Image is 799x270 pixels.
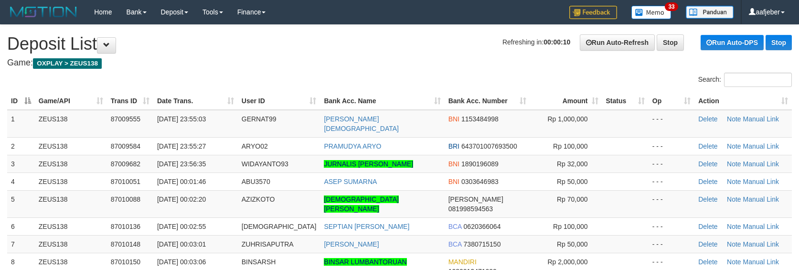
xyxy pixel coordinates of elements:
[111,115,140,123] span: 87009555
[547,258,587,266] span: Rp 2,000,000
[35,110,107,138] td: ZEUS138
[111,258,140,266] span: 87010150
[324,195,399,213] a: [DEMOGRAPHIC_DATA][PERSON_NAME]
[324,258,406,266] a: BINSAR LUMBANTORUAN
[7,58,792,68] h4: Game:
[7,235,35,253] td: 7
[157,195,206,203] span: [DATE] 00:02:20
[35,92,107,110] th: Game/API: activate to sort column ascending
[461,178,499,185] span: Copy 0303646983 to clipboard
[698,115,717,123] a: Delete
[464,240,501,248] span: Copy 7380715150 to clipboard
[33,58,102,69] span: OXPLAY > ZEUS138
[502,38,570,46] span: Refreshing in:
[649,217,694,235] td: - - -
[111,223,140,230] span: 87010136
[157,115,206,123] span: [DATE] 23:55:03
[464,223,501,230] span: Copy 0620366064 to clipboard
[448,178,459,185] span: BNI
[649,235,694,253] td: - - -
[7,173,35,190] td: 4
[461,160,499,168] span: Copy 1890196089 to clipboard
[701,35,764,50] a: Run Auto-DPS
[727,223,741,230] a: Note
[157,142,206,150] span: [DATE] 23:55:27
[7,217,35,235] td: 6
[543,38,570,46] strong: 00:00:10
[547,115,587,123] span: Rp 1,000,000
[727,115,741,123] a: Note
[727,160,741,168] a: Note
[238,92,320,110] th: User ID: activate to sort column ascending
[157,258,206,266] span: [DATE] 00:03:06
[35,190,107,217] td: ZEUS138
[631,6,671,19] img: Button%20Memo.svg
[698,258,717,266] a: Delete
[694,92,792,110] th: Action: activate to sort column ascending
[35,217,107,235] td: ZEUS138
[698,223,717,230] a: Delete
[569,6,617,19] img: Feedback.jpg
[157,240,206,248] span: [DATE] 00:03:01
[461,142,517,150] span: Copy 643701007693500 to clipboard
[448,223,462,230] span: BCA
[553,142,587,150] span: Rp 100,000
[324,115,399,132] a: [PERSON_NAME][DEMOGRAPHIC_DATA]
[242,223,317,230] span: [DEMOGRAPHIC_DATA]
[743,195,779,203] a: Manual Link
[698,178,717,185] a: Delete
[242,160,288,168] span: WIDAYANTO93
[766,35,792,50] a: Stop
[153,92,238,110] th: Date Trans.: activate to sort column ascending
[242,178,270,185] span: ABU3570
[727,142,741,150] a: Note
[553,223,587,230] span: Rp 100,000
[698,195,717,203] a: Delete
[324,142,381,150] a: PRAMUDYA ARYO
[530,92,602,110] th: Amount: activate to sort column ascending
[111,178,140,185] span: 87010051
[448,160,459,168] span: BNI
[665,2,678,11] span: 33
[7,110,35,138] td: 1
[557,195,588,203] span: Rp 70,000
[448,258,477,266] span: MANDIRI
[686,6,734,19] img: panduan.png
[649,190,694,217] td: - - -
[743,115,779,123] a: Manual Link
[242,258,276,266] span: BINSARSH
[602,92,649,110] th: Status: activate to sort column ascending
[111,160,140,168] span: 87009682
[649,137,694,155] td: - - -
[7,92,35,110] th: ID: activate to sort column descending
[698,160,717,168] a: Delete
[7,190,35,217] td: 5
[649,173,694,190] td: - - -
[743,178,779,185] a: Manual Link
[557,160,588,168] span: Rp 32,000
[324,178,377,185] a: ASEP SUMARNA
[448,195,503,203] span: [PERSON_NAME]
[111,195,140,203] span: 87010088
[743,258,779,266] a: Manual Link
[698,142,717,150] a: Delete
[461,115,499,123] span: Copy 1153484998 to clipboard
[698,73,792,87] label: Search:
[35,173,107,190] td: ZEUS138
[242,115,277,123] span: GERNAT99
[445,92,530,110] th: Bank Acc. Number: activate to sort column ascending
[557,240,588,248] span: Rp 50,000
[35,155,107,173] td: ZEUS138
[743,160,779,168] a: Manual Link
[727,178,741,185] a: Note
[7,34,792,54] h1: Deposit List
[242,195,275,203] span: AZIZKOTO
[743,223,779,230] a: Manual Link
[107,92,153,110] th: Trans ID: activate to sort column ascending
[743,142,779,150] a: Manual Link
[157,223,206,230] span: [DATE] 00:02:55
[157,160,206,168] span: [DATE] 23:56:35
[727,195,741,203] a: Note
[242,142,268,150] span: ARYO02
[324,160,413,168] a: JURNALIS [PERSON_NAME]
